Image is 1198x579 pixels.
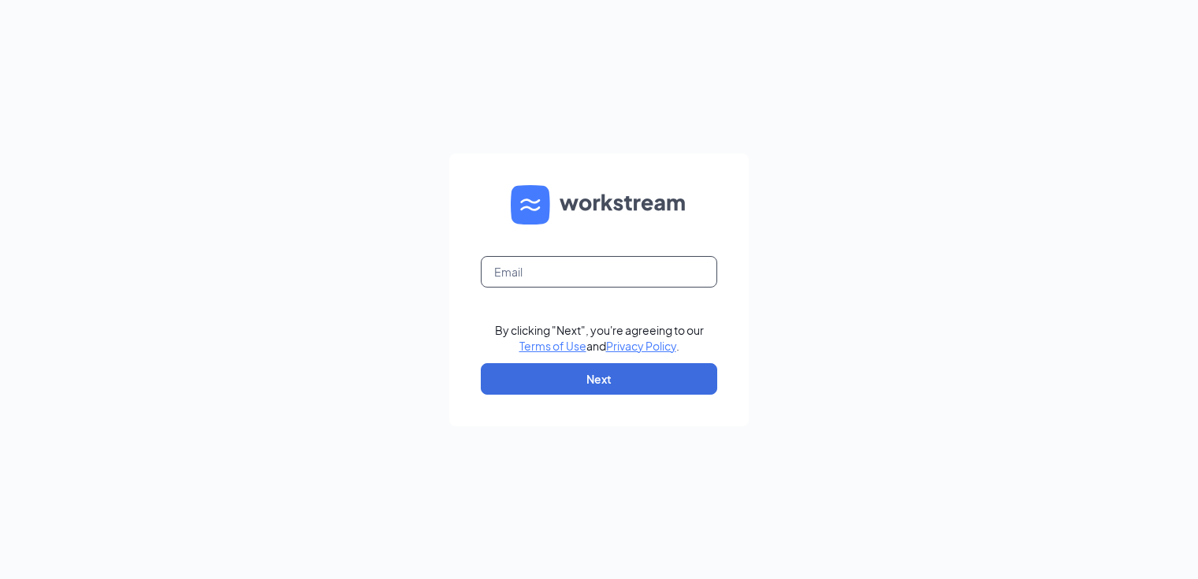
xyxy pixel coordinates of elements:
a: Terms of Use [519,339,586,353]
div: By clicking "Next", you're agreeing to our and . [495,322,704,354]
input: Email [481,256,717,288]
img: WS logo and Workstream text [511,185,687,225]
a: Privacy Policy [606,339,676,353]
button: Next [481,363,717,395]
